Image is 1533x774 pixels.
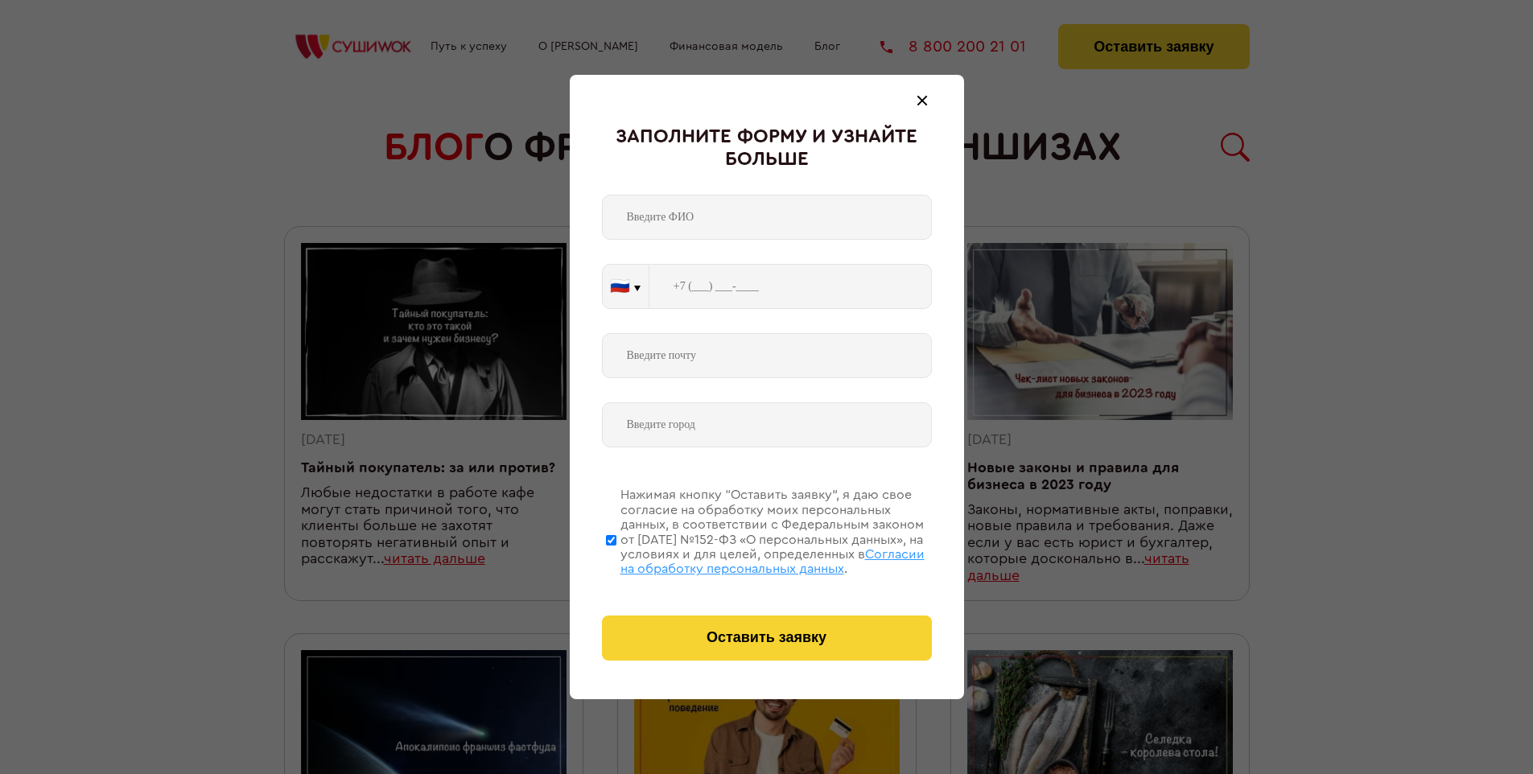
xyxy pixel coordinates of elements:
input: Введите город [602,402,932,447]
div: Нажимая кнопку “Оставить заявку”, я даю свое согласие на обработку моих персональных данных, в со... [620,488,932,576]
button: 🇷🇺 [603,265,649,308]
input: +7 (___) ___-____ [649,264,932,309]
input: Введите ФИО [602,195,932,240]
div: Заполните форму и узнайте больше [602,126,932,171]
span: Согласии на обработку персональных данных [620,548,925,575]
input: Введите почту [602,333,932,378]
button: Оставить заявку [602,615,932,661]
